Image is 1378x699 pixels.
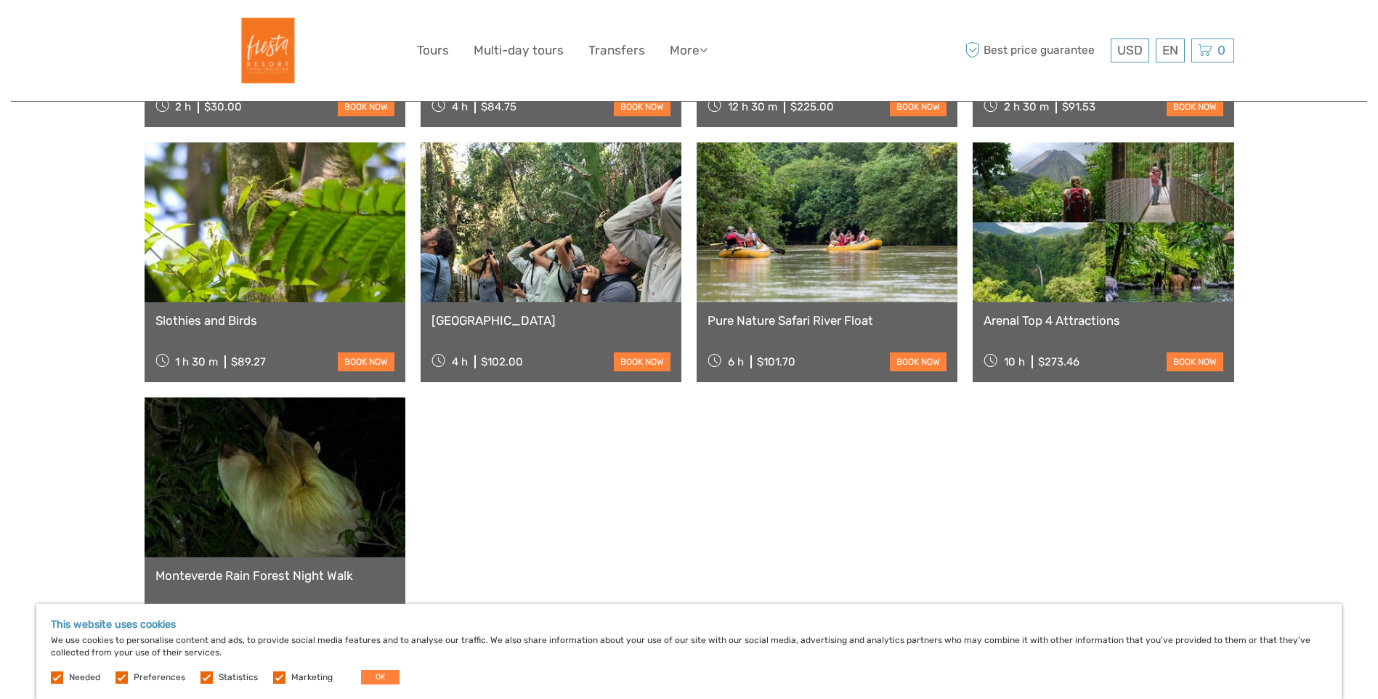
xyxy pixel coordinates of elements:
a: Pure Nature Safari River Float [708,313,947,328]
a: [GEOGRAPHIC_DATA] [431,313,670,328]
h5: This website uses cookies [51,618,1327,631]
span: 10 h [1004,355,1025,368]
a: Arenal Top 4 Attractions [984,313,1223,328]
div: $91.53 [1062,100,1095,113]
div: EN [1156,39,1185,62]
span: 1 h 30 m [175,355,218,368]
a: book now [890,97,947,116]
label: Needed [69,671,100,684]
div: $30.00 [204,100,242,113]
img: Fiesta Resort [226,11,305,90]
div: We use cookies to personalise content and ads, to provide social media features and to analyse ou... [36,604,1342,699]
div: $273.46 [1038,355,1079,368]
span: Best price guarantee [962,39,1107,62]
label: Preferences [134,671,185,684]
span: 4 h [452,355,468,368]
a: book now [1167,352,1223,371]
a: Multi-day tours [474,40,564,61]
div: $102.00 [481,355,523,368]
div: $89.27 [231,355,266,368]
span: 6 h [728,355,744,368]
button: OK [361,670,400,684]
span: 0 [1215,43,1228,57]
a: book now [338,352,394,371]
a: More [670,40,708,61]
p: We're away right now. Please check back later! [20,25,164,37]
button: Open LiveChat chat widget [167,23,185,40]
span: 4 h [452,100,468,113]
span: 2 h 30 m [1004,100,1049,113]
a: book now [614,97,670,116]
div: $101.70 [757,355,795,368]
a: book now [1167,97,1223,116]
div: $225.00 [790,100,834,113]
span: 12 h 30 m [728,100,777,113]
span: USD [1117,43,1143,57]
a: Slothies and Birds [155,313,394,328]
span: 2 h [175,100,191,113]
div: $84.75 [481,100,516,113]
label: Marketing [291,671,333,684]
a: Transfers [588,40,645,61]
a: Monteverde Rain Forest Night Walk [155,568,394,583]
a: book now [614,352,670,371]
a: book now [338,97,394,116]
a: book now [890,352,947,371]
label: Statistics [219,671,258,684]
a: Tours [417,40,449,61]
